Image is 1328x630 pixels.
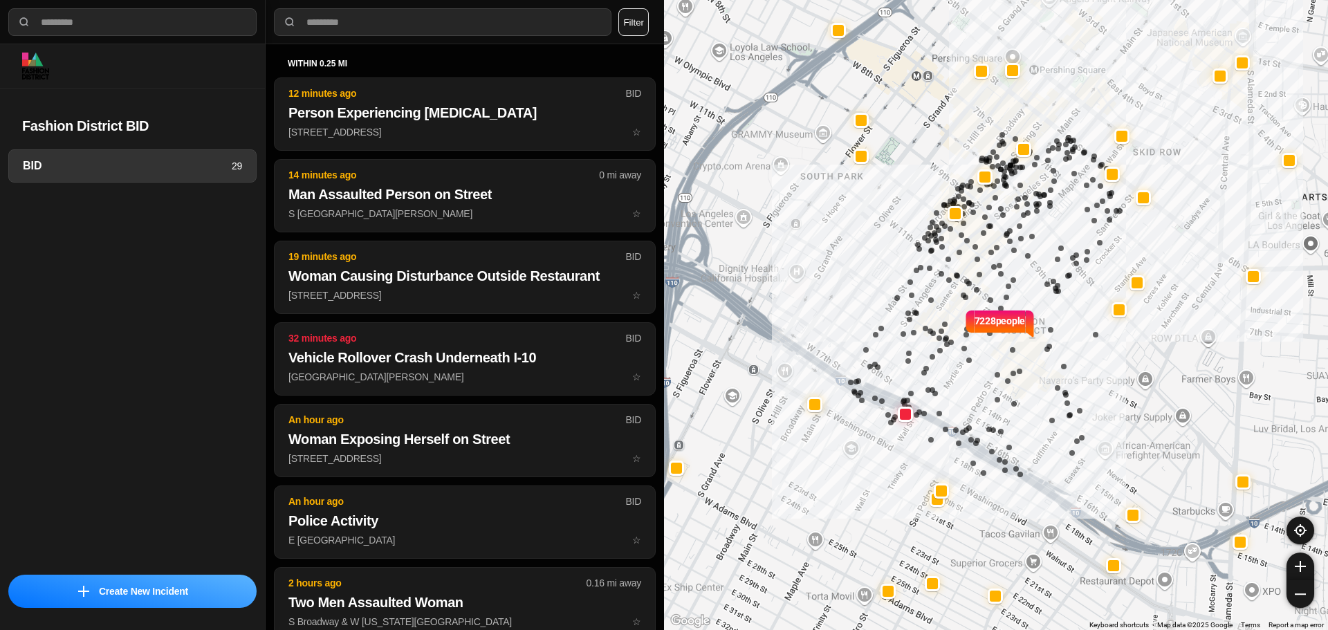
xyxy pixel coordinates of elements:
[618,8,649,36] button: Filter
[274,241,656,314] button: 19 minutes agoBIDWoman Causing Disturbance Outside Restaurant[STREET_ADDRESS]star
[288,533,641,547] p: E [GEOGRAPHIC_DATA]
[288,370,641,384] p: [GEOGRAPHIC_DATA][PERSON_NAME]
[288,593,641,612] h2: Two Men Assaulted Woman
[1295,589,1306,600] img: zoom-out
[1269,621,1324,629] a: Report a map error
[288,58,642,69] h5: within 0.25 mi
[625,250,641,263] p: BID
[99,584,188,598] p: Create New Incident
[1157,621,1233,629] span: Map data ©2025 Google
[288,413,625,427] p: An hour ago
[632,127,641,138] span: star
[1286,580,1314,608] button: zoom-out
[274,615,656,627] a: 2 hours ago0.16 mi awayTwo Men Assaulted WomanS Broadway & W [US_STATE][GEOGRAPHIC_DATA]star
[22,53,49,80] img: logo
[283,15,297,29] img: search
[8,575,257,608] button: iconCreate New Incident
[23,158,232,174] h3: BID
[274,289,656,301] a: 19 minutes agoBIDWoman Causing Disturbance Outside Restaurant[STREET_ADDRESS]star
[625,86,641,100] p: BID
[274,126,656,138] a: 12 minutes agoBIDPerson Experiencing [MEDICAL_DATA][STREET_ADDRESS]star
[274,452,656,464] a: An hour agoBIDWoman Exposing Herself on Street[STREET_ADDRESS]star
[288,168,599,182] p: 14 minutes ago
[288,207,641,221] p: S [GEOGRAPHIC_DATA][PERSON_NAME]
[632,535,641,546] span: star
[274,159,656,232] button: 14 minutes ago0 mi awayMan Assaulted Person on StreetS [GEOGRAPHIC_DATA][PERSON_NAME]star
[288,185,641,204] h2: Man Assaulted Person on Street
[274,485,656,559] button: An hour agoBIDPolice ActivityE [GEOGRAPHIC_DATA]star
[288,125,641,139] p: [STREET_ADDRESS]
[1025,308,1035,339] img: notch
[17,15,31,29] img: search
[587,576,641,590] p: 0.16 mi away
[964,308,975,339] img: notch
[667,612,713,630] img: Google
[288,429,641,449] h2: Woman Exposing Herself on Street
[274,371,656,382] a: 32 minutes agoBIDVehicle Rollover Crash Underneath I-10[GEOGRAPHIC_DATA][PERSON_NAME]star
[625,494,641,508] p: BID
[288,576,587,590] p: 2 hours ago
[288,288,641,302] p: [STREET_ADDRESS]
[288,615,641,629] p: S Broadway & W [US_STATE][GEOGRAPHIC_DATA]
[288,266,641,286] h2: Woman Causing Disturbance Outside Restaurant
[632,208,641,219] span: star
[632,453,641,464] span: star
[625,331,641,345] p: BID
[667,612,713,630] a: Open this area in Google Maps (opens a new window)
[288,86,625,100] p: 12 minutes ago
[288,452,641,465] p: [STREET_ADDRESS]
[599,168,641,182] p: 0 mi away
[232,159,242,173] p: 29
[288,331,625,345] p: 32 minutes ago
[625,413,641,427] p: BID
[1294,524,1307,537] img: recenter
[1241,621,1260,629] a: Terms (opens in new tab)
[288,250,625,263] p: 19 minutes ago
[288,511,641,530] h2: Police Activity
[632,616,641,627] span: star
[8,149,257,183] a: BID29
[288,348,641,367] h2: Vehicle Rollover Crash Underneath I-10
[975,314,1026,344] p: 7228 people
[274,77,656,151] button: 12 minutes agoBIDPerson Experiencing [MEDICAL_DATA][STREET_ADDRESS]star
[1286,517,1314,544] button: recenter
[22,116,243,136] h2: Fashion District BID
[274,534,656,546] a: An hour agoBIDPolice ActivityE [GEOGRAPHIC_DATA]star
[288,103,641,122] h2: Person Experiencing [MEDICAL_DATA]
[1286,553,1314,580] button: zoom-in
[1295,561,1306,572] img: zoom-in
[1089,620,1149,630] button: Keyboard shortcuts
[78,586,89,597] img: icon
[274,404,656,477] button: An hour agoBIDWoman Exposing Herself on Street[STREET_ADDRESS]star
[632,290,641,301] span: star
[288,494,625,508] p: An hour ago
[632,371,641,382] span: star
[274,322,656,396] button: 32 minutes agoBIDVehicle Rollover Crash Underneath I-10[GEOGRAPHIC_DATA][PERSON_NAME]star
[274,207,656,219] a: 14 minutes ago0 mi awayMan Assaulted Person on StreetS [GEOGRAPHIC_DATA][PERSON_NAME]star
